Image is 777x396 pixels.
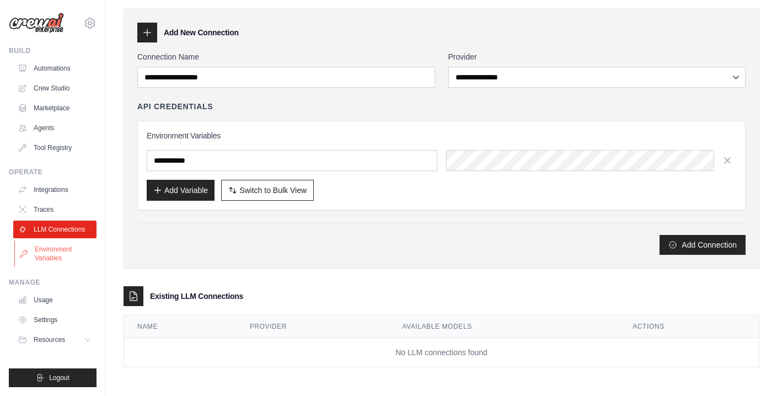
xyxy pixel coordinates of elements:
[13,311,97,329] a: Settings
[660,235,746,255] button: Add Connection
[137,101,213,112] h4: API Credentials
[237,315,389,338] th: Provider
[13,60,97,77] a: Automations
[619,315,759,338] th: Actions
[150,291,243,302] h3: Existing LLM Connections
[13,331,97,349] button: Resources
[9,46,97,55] div: Build
[448,51,746,62] label: Provider
[124,338,759,367] td: No LLM connections found
[13,221,97,238] a: LLM Connections
[9,13,64,34] img: Logo
[14,240,98,267] a: Environment Variables
[13,181,97,199] a: Integrations
[147,130,736,141] h3: Environment Variables
[13,291,97,309] a: Usage
[124,315,237,338] th: Name
[13,139,97,157] a: Tool Registry
[49,373,69,382] span: Logout
[389,315,619,338] th: Available Models
[9,168,97,176] div: Operate
[13,79,97,97] a: Crew Studio
[13,119,97,137] a: Agents
[147,180,215,201] button: Add Variable
[9,278,97,287] div: Manage
[9,368,97,387] button: Logout
[13,201,97,218] a: Traces
[239,185,307,196] span: Switch to Bulk View
[34,335,65,344] span: Resources
[13,99,97,117] a: Marketplace
[164,27,239,38] h3: Add New Connection
[137,51,435,62] label: Connection Name
[221,180,314,201] button: Switch to Bulk View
